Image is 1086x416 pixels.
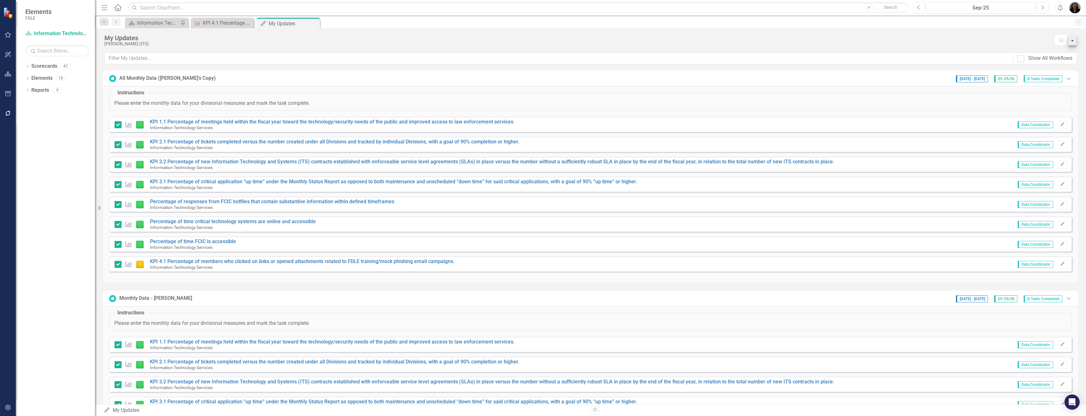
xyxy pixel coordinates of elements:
[1018,221,1053,228] span: Data Coordinator
[150,225,213,230] small: Information Technology Services
[136,341,144,349] img: Proceeding as Planned
[1024,75,1062,82] span: 8 Tasks Completed
[956,295,988,302] span: [DATE] - [DATE]
[128,2,908,13] input: Search ClearPoint...
[25,30,89,37] a: Information Technology Services
[875,3,907,12] button: Search
[60,64,71,69] div: 47
[1018,381,1053,388] span: Data Coordinator
[1024,295,1062,302] span: 8 Tasks Completed
[150,145,213,150] small: Information Technology Services
[136,241,144,248] img: Proceeding as Planned
[269,20,318,28] div: My Updates
[150,359,519,365] a: KPI 2.1 Percentage of tickets completed versus the number created under all Divisions and tracked...
[150,339,515,345] a: KPI 1.1 Percentage of meetings held within the fiscal year toward the technology/security needs o...
[114,89,147,97] legend: Instructions
[150,185,213,190] small: Information Technology Services
[25,8,52,16] span: Elements
[150,245,213,250] small: Information Technology Services
[136,141,144,148] img: Proceeding as Planned
[31,63,57,70] a: Scorecards
[150,119,515,125] a: KPI 1.1 Percentage of meetings held within the fiscal year toward the technology/security needs o...
[1018,181,1053,188] span: Data Coordinator
[114,309,147,317] legend: Instructions
[136,401,144,408] img: Proceeding as Planned
[150,165,213,170] small: Information Technology Services
[56,76,66,81] div: 19
[150,399,637,405] a: KPI 3.1 Percentage of critical application “up time” under the Monthly Status Report as opposed t...
[150,258,454,264] a: KPI 4.1 Percentage of members who clicked on links or opened attachments related to FDLE training...
[1069,2,1081,13] img: Nicole Howard
[956,75,988,82] span: [DATE] - [DATE]
[136,361,144,369] img: Proceeding as Planned
[136,181,144,188] img: Proceeding as Planned
[3,7,14,18] img: ClearPoint Strategy
[104,407,586,414] div: My Updates
[25,16,52,21] small: FDLE
[25,45,89,56] input: Search Below...
[150,199,394,205] a: Percentage of responses from FCIC hotfiles that contain substantive information within defined ti...
[136,221,144,228] img: Proceeding as Planned
[114,320,1067,327] p: Please enter the monthly data for your divisional measures and mark the task complete.
[1028,55,1072,62] div: Show All Workflows
[927,2,1035,13] button: Sep-25
[136,201,144,208] img: Proceeding as Planned
[1018,241,1053,248] span: Data Coordinator
[1018,201,1053,208] span: Data Coordinator
[1064,394,1080,410] div: Open Intercom Messenger
[1018,141,1053,148] span: Data Coordinator
[150,265,213,270] small: Information Technology Services
[929,4,1033,12] div: Sep-25
[192,19,253,27] a: KPI 4.1 Percentage of members who clicked on links or opened attachments related to FDLE training...
[150,345,213,350] small: Information Technology Services
[104,41,1048,46] div: [PERSON_NAME] (ITS)
[1018,401,1053,408] span: Data Coordinator
[136,381,144,388] img: Proceeding as Planned
[150,218,316,224] a: Percentage of time critical technology systems are online and accessible
[1018,161,1053,168] span: Data Coordinator
[114,100,1067,107] p: Please enter the monthly data for your divisional measures and mark the task complete.
[119,75,216,82] div: All Monthly Data ([PERSON_NAME]'s Copy)
[104,35,1048,41] div: My Updates
[1018,341,1053,348] span: Data Coordinator
[52,87,62,93] div: 9
[150,205,213,210] small: Information Technology Services
[31,87,49,94] a: Reports
[150,139,519,145] a: KPI 2.1 Percentage of tickets completed versus the number created under all Divisions and tracked...
[150,159,834,165] a: KPI 3.2 Percentage of new Information Technology and Systems (ITS) contracts established with enf...
[1018,361,1053,368] span: Data Coordinator
[150,238,236,244] a: Percentage of time FCIC is accessible
[127,19,179,27] a: Information Technology Services Landing Page
[104,53,1014,64] input: Filter My Updates...
[994,75,1017,82] span: Q1-25/26
[150,179,637,185] a: KPI 3.1 Percentage of critical application “up time” under the Monthly Status Report as opposed t...
[136,161,144,168] img: Proceeding as Planned
[884,5,897,10] span: Search
[119,295,192,302] div: Monthly Data - [PERSON_NAME]
[31,75,53,82] a: Elements
[150,385,213,390] small: Information Technology Services
[994,295,1017,302] span: Q1-25/26
[150,365,213,370] small: Information Technology Services
[1018,261,1053,268] span: Data Coordinator
[137,19,179,27] div: Information Technology Services Landing Page
[136,261,144,268] img: Monitoring Progress
[203,19,253,27] div: KPI 4.1 Percentage of members who clicked on links or opened attachments related to FDLE training...
[136,121,144,129] img: Proceeding as Planned
[1018,121,1053,128] span: Data Coordinator
[150,125,213,130] small: Information Technology Services
[150,379,834,385] a: KPI 3.2 Percentage of new Information Technology and Systems (ITS) contracts established with enf...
